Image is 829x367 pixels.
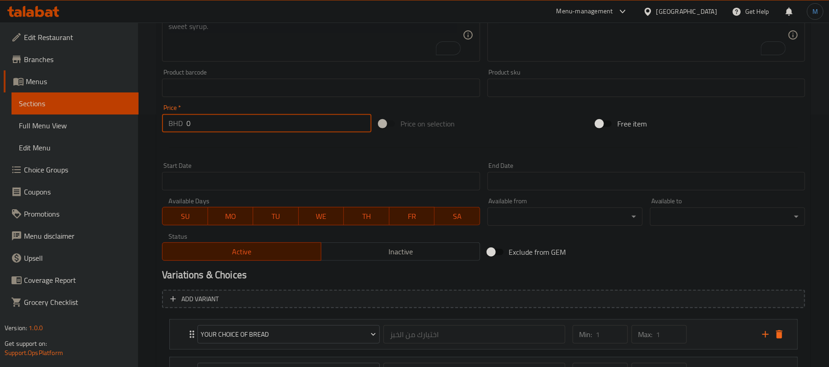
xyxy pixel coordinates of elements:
[4,269,139,291] a: Coverage Report
[393,210,431,223] span: FR
[656,6,717,17] div: [GEOGRAPHIC_DATA]
[257,210,295,223] span: TU
[4,291,139,313] a: Grocery Checklist
[650,207,805,226] div: ​
[438,210,476,223] span: SA
[299,207,344,225] button: WE
[162,207,208,225] button: SU
[181,293,219,305] span: Add variant
[617,118,647,129] span: Free item
[348,210,386,223] span: TH
[29,322,43,334] span: 1.0.0
[5,347,63,359] a: Support.OpsPlatform
[579,329,592,340] p: Min:
[24,186,131,197] span: Coupons
[487,207,643,226] div: ​
[435,207,480,225] button: SA
[557,6,613,17] div: Menu-management
[4,225,139,247] a: Menu disclaimer
[302,210,341,223] span: WE
[168,13,462,57] textarea: To enrich screen reader interactions, please activate Accessibility in Grammarly extension settings
[4,48,139,70] a: Branches
[487,79,805,97] input: Please enter product sku
[162,290,805,309] button: Add variant
[212,210,250,223] span: MO
[19,98,131,109] span: Sections
[162,315,805,353] li: Expand
[4,159,139,181] a: Choice Groups
[19,142,131,153] span: Edit Menu
[186,114,371,132] input: Please enter price
[24,275,131,286] span: Coverage Report
[321,242,480,261] button: Inactive
[5,338,47,350] span: Get support on:
[772,327,786,341] button: delete
[24,297,131,308] span: Grocery Checklist
[24,32,131,43] span: Edit Restaurant
[4,203,139,225] a: Promotions
[170,320,797,349] div: Expand
[168,118,183,129] p: BHD
[12,92,139,115] a: Sections
[344,207,389,225] button: TH
[509,247,566,258] span: Exclude from GEM
[24,208,131,219] span: Promotions
[12,137,139,159] a: Edit Menu
[24,54,131,65] span: Branches
[494,13,788,57] textarea: To enrich screen reader interactions, please activate Accessibility in Grammarly extension settings
[197,325,380,344] button: Your Choice of Bread
[389,207,435,225] button: FR
[26,76,131,87] span: Menus
[4,70,139,92] a: Menus
[166,245,318,258] span: Active
[4,247,139,269] a: Upsell
[19,120,131,131] span: Full Menu View
[253,207,299,225] button: TU
[24,252,131,264] span: Upsell
[325,245,476,258] span: Inactive
[4,26,139,48] a: Edit Restaurant
[812,6,818,17] span: M
[208,207,254,225] button: MO
[4,181,139,203] a: Coupons
[24,164,131,175] span: Choice Groups
[12,115,139,137] a: Full Menu View
[5,322,27,334] span: Version:
[166,210,204,223] span: SU
[162,242,321,261] button: Active
[201,329,377,340] span: Your Choice of Bread
[162,268,805,282] h2: Variations & Choices
[759,327,772,341] button: add
[162,79,480,97] input: Please enter product barcode
[24,230,131,241] span: Menu disclaimer
[400,118,455,129] span: Price on selection
[638,329,652,340] p: Max:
